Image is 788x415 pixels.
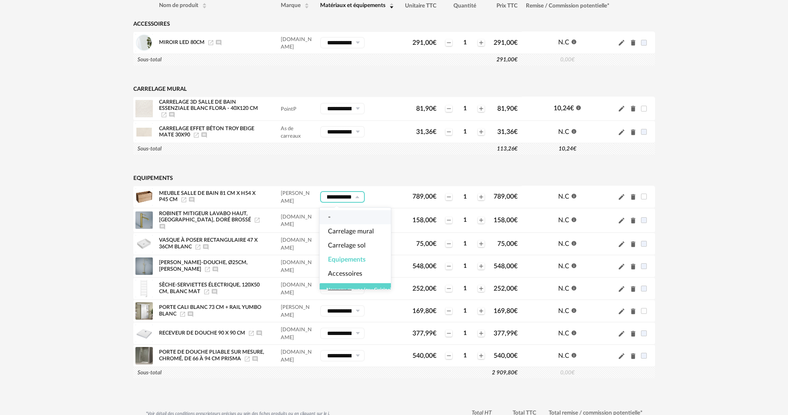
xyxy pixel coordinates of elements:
[195,244,201,249] a: Launch icon
[514,129,518,135] span: €
[412,285,436,292] span: 252,00
[453,240,477,248] div: 1
[446,263,452,269] span: Minus icon
[433,352,436,359] span: €
[193,132,200,137] span: Launch icon
[618,330,625,337] span: Pencil icon
[133,367,268,379] td: Sous-total
[159,224,166,229] span: Ajouter un commentaire
[453,262,477,270] div: 1
[416,240,436,247] span: 75,00
[252,356,258,361] span: Ajouter un commentaire
[416,129,436,135] span: 31,36
[571,307,577,313] span: Information icon
[571,240,577,246] span: Information icon
[446,105,452,112] span: Minus icon
[412,39,436,46] span: 291,00
[478,240,484,247] span: Plus icon
[618,285,625,293] span: Pencil icon
[320,328,365,339] div: Sélectionner un groupe
[618,352,625,360] span: Pencil icon
[159,350,264,362] span: Porte de douche pliable sur mesure, chromé, de 66 à 94 cm Prisma
[433,263,436,269] span: €
[558,39,569,46] span: N.C
[281,260,312,273] span: [DOMAIN_NAME]
[433,39,436,46] span: €
[133,143,268,155] td: Sous-total
[320,350,365,362] div: Sélectionner un groupe
[281,191,310,204] span: [PERSON_NAME]
[320,3,386,9] span: Matériaux et équipements
[558,285,569,292] span: N.C
[514,263,518,269] span: €
[159,211,251,223] span: Robinet mitigeur lavabo haut, [GEOGRAPHIC_DATA], Doré brossé
[559,146,576,152] span: 10,24
[256,330,263,335] span: Ajouter un commentaire
[281,282,312,295] span: [DOMAIN_NAME]
[478,194,484,200] span: Plus icon
[453,105,477,112] div: 1
[571,370,575,376] span: €
[328,255,366,265] span: Equipements
[135,235,153,252] img: Product pack shot
[558,330,569,337] span: N.C
[629,128,637,136] span: Delete icon
[571,262,577,269] span: Information icon
[211,289,218,294] span: Ajouter un commentaire
[446,352,452,359] span: Minus icon
[494,39,518,46] span: 291,00
[453,128,477,136] div: 1
[571,284,577,291] span: Information icon
[320,305,365,317] div: Sélectionner un groupe
[478,129,484,135] span: Plus icon
[554,105,574,112] span: 10,24
[629,216,637,224] span: Delete icon
[514,330,518,337] span: €
[159,3,198,9] span: Nom de produit
[514,370,518,376] span: €
[320,283,398,296] button: Nouveau groupe (ex.: Cuisine)
[159,283,260,294] span: Sèche-Serviettes électrique, 120x50 cm, Blanc Mat
[453,330,477,337] div: 1
[281,3,301,9] span: Marque
[558,217,569,223] span: N.C
[254,217,260,222] span: Launch icon
[248,330,255,335] a: Launch icon
[187,311,194,316] span: Ajouter un commentaire
[433,129,436,135] span: €
[514,308,518,314] span: €
[571,352,577,358] span: Information icon
[446,285,452,292] span: Minus icon
[571,216,577,223] span: Information icon
[618,128,625,136] span: Pencil icon
[514,240,518,247] span: €
[558,352,569,359] span: N.C
[135,211,153,229] img: Product pack shot
[135,257,153,275] img: Product pack shot
[159,191,255,202] span: Meuble Salle de Bain 81 cm x H54 x P45 cm
[453,216,477,224] div: 1
[412,330,436,337] span: 377,99
[204,267,211,272] a: Launch icon
[618,240,625,248] span: Pencil icon
[159,331,245,336] span: Receveur de douche 90 x 90 cm
[576,104,581,111] span: Information icon
[573,146,576,152] span: €
[181,197,187,202] span: Launch icon
[618,262,625,270] span: Pencil icon
[207,40,214,45] span: Launch icon
[203,289,210,294] a: Launch icon
[629,330,637,337] span: Delete icon
[558,263,569,269] span: N.C
[320,37,365,49] div: Sélectionner un groupe
[135,100,153,117] img: Product pack shot
[453,193,477,201] div: 1
[281,37,312,50] span: [DOMAIN_NAME]
[514,105,518,112] span: €
[629,39,637,46] span: Delete icon
[514,352,518,359] span: €
[478,330,484,337] span: Plus icon
[497,129,518,135] span: 31,36
[478,352,484,359] span: Plus icon
[215,40,222,45] span: Ajouter un commentaire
